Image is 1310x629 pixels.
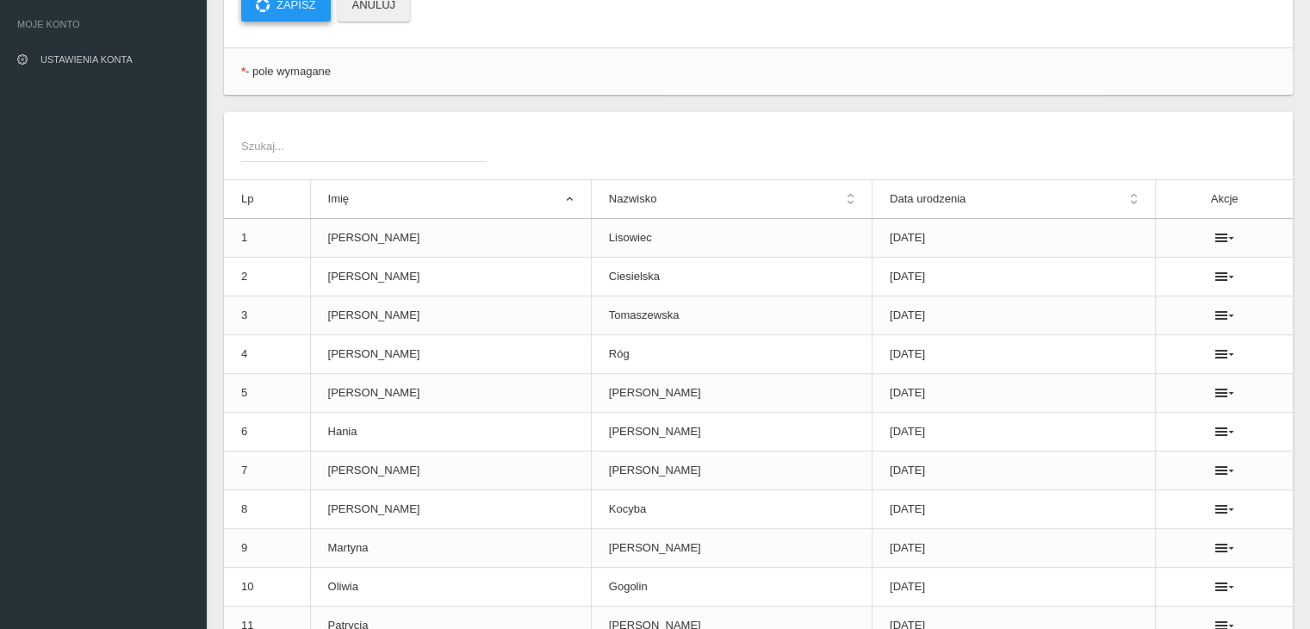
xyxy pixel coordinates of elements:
td: Ciesielska [591,258,872,296]
td: [PERSON_NAME] [310,452,591,490]
td: Róg [591,335,872,374]
th: Nazwisko [591,180,872,219]
td: [DATE] [872,335,1156,374]
td: [DATE] [872,374,1156,413]
td: [PERSON_NAME] [591,374,872,413]
td: 4 [224,335,310,374]
td: Tomaszewska [591,296,872,335]
td: [DATE] [872,219,1156,258]
td: [DATE] [872,296,1156,335]
td: Gogolin [591,568,872,607]
td: 8 [224,490,310,529]
td: [PERSON_NAME] [591,452,872,490]
td: Lisowiec [591,219,872,258]
td: [PERSON_NAME] [310,296,591,335]
td: Oliwia [310,568,591,607]
span: Szukaj... [241,138,469,155]
th: Imię [310,180,591,219]
td: [DATE] [872,568,1156,607]
td: 6 [224,413,310,452]
td: [DATE] [872,490,1156,529]
td: 3 [224,296,310,335]
th: Akcje [1156,180,1293,219]
td: [PERSON_NAME] [591,413,872,452]
td: [PERSON_NAME] [310,490,591,529]
td: [DATE] [872,258,1156,296]
td: 1 [224,219,310,258]
td: Hania [310,413,591,452]
td: [DATE] [872,413,1156,452]
td: 10 [224,568,310,607]
th: Data urodzenia [872,180,1156,219]
td: 5 [224,374,310,413]
td: [PERSON_NAME] [310,258,591,296]
input: Szukaj... [241,129,487,162]
td: Kocyba [591,490,872,529]
span: Moje konto [17,16,189,33]
td: Martyna [310,529,591,568]
td: [PERSON_NAME] [310,374,591,413]
td: [PERSON_NAME] [310,219,591,258]
td: [PERSON_NAME] [310,335,591,374]
td: 2 [224,258,310,296]
span: - pole wymagane [245,65,331,78]
span: Ustawienia konta [40,54,133,65]
td: [DATE] [872,529,1156,568]
td: [DATE] [872,452,1156,490]
td: [PERSON_NAME] [591,529,872,568]
td: 7 [224,452,310,490]
td: 9 [224,529,310,568]
th: Lp [224,180,310,219]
